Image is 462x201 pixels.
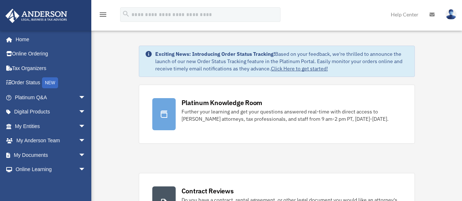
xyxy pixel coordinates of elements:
[5,32,93,47] a: Home
[5,134,97,148] a: My Anderson Teamarrow_drop_down
[5,61,97,76] a: Tax Organizers
[271,65,328,72] a: Click Here to get started!
[99,10,107,19] i: menu
[182,108,401,123] div: Further your learning and get your questions answered real-time with direct access to [PERSON_NAM...
[5,105,97,119] a: Digital Productsarrow_drop_down
[79,162,93,177] span: arrow_drop_down
[79,105,93,120] span: arrow_drop_down
[79,119,93,134] span: arrow_drop_down
[5,119,97,134] a: My Entitiesarrow_drop_down
[182,98,263,107] div: Platinum Knowledge Room
[5,90,97,105] a: Platinum Q&Aarrow_drop_down
[155,51,275,57] strong: Exciting News: Introducing Order Status Tracking!
[5,47,97,61] a: Online Ordering
[79,134,93,148] span: arrow_drop_down
[3,9,69,23] img: Anderson Advisors Platinum Portal
[5,76,97,90] a: Order StatusNEW
[42,77,58,88] div: NEW
[79,90,93,105] span: arrow_drop_down
[99,13,107,19] a: menu
[182,186,234,196] div: Contract Reviews
[79,148,93,163] span: arrow_drop_down
[122,10,130,18] i: search
[139,85,415,144] a: Platinum Knowledge Room Further your learning and get your questions answered real-time with dire...
[5,162,97,177] a: Online Learningarrow_drop_down
[5,148,97,162] a: My Documentsarrow_drop_down
[155,50,409,72] div: Based on your feedback, we're thrilled to announce the launch of our new Order Status Tracking fe...
[446,9,457,20] img: User Pic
